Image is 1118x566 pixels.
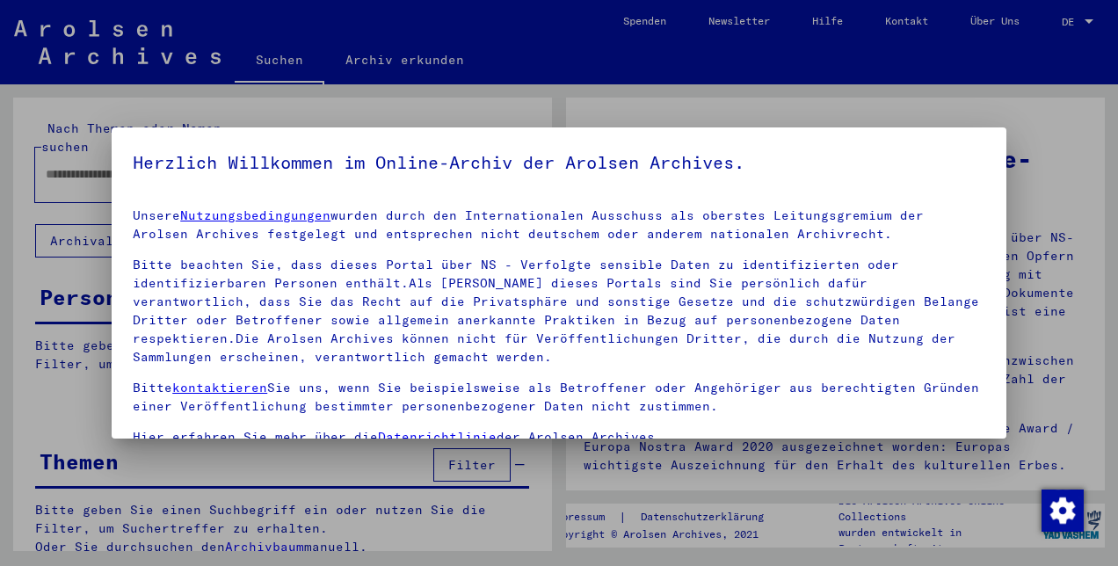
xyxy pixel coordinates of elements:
[180,207,330,223] a: Nutzungsbedingungen
[1042,490,1084,532] img: Zustimmung ändern
[133,149,985,177] h5: Herzlich Willkommen im Online-Archiv der Arolsen Archives.
[172,380,267,395] a: kontaktieren
[378,429,497,445] a: Datenrichtlinie
[133,256,985,366] p: Bitte beachten Sie, dass dieses Portal über NS - Verfolgte sensible Daten zu identifizierten oder...
[133,379,985,416] p: Bitte Sie uns, wenn Sie beispielsweise als Betroffener oder Angehöriger aus berechtigten Gründen ...
[133,428,985,446] p: Hier erfahren Sie mehr über die der Arolsen Archives.
[133,207,985,243] p: Unsere wurden durch den Internationalen Ausschuss als oberstes Leitungsgremium der Arolsen Archiv...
